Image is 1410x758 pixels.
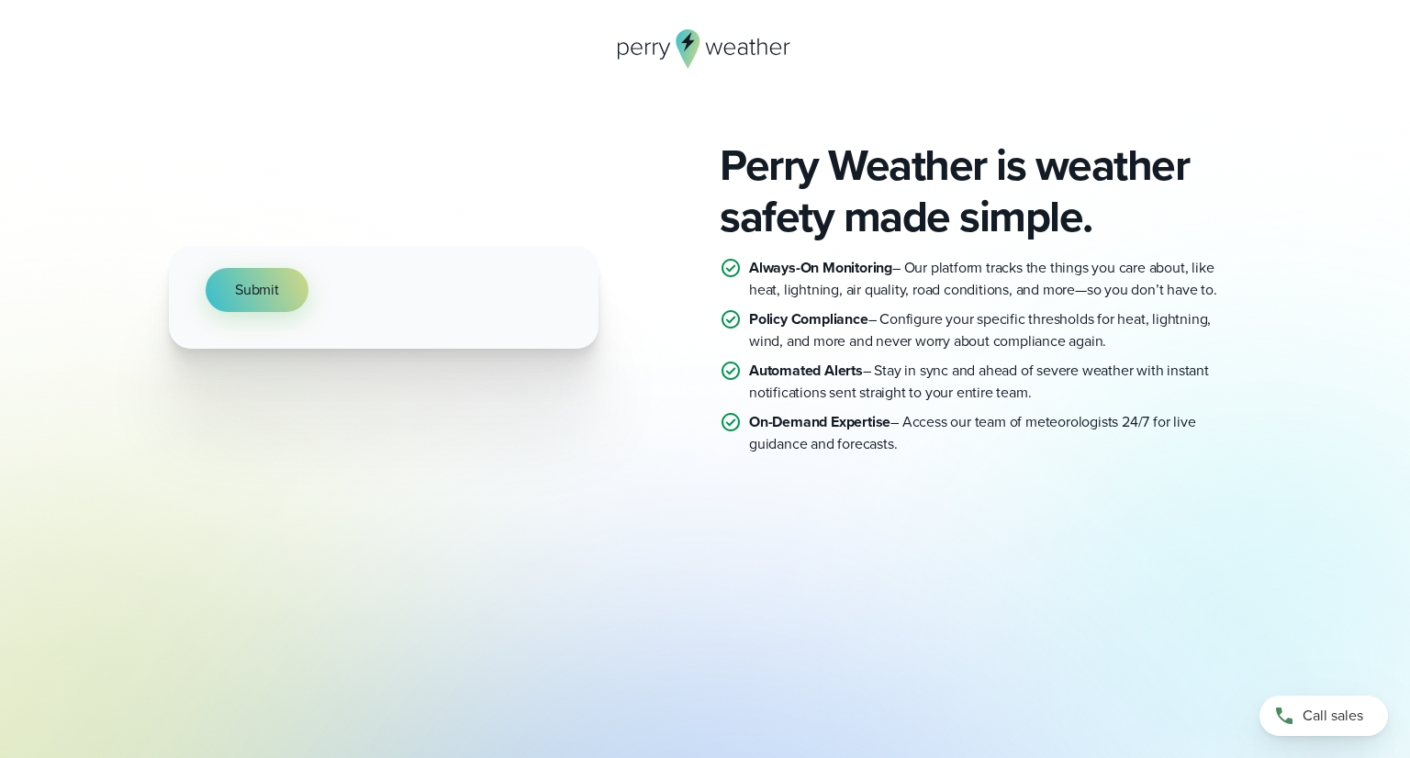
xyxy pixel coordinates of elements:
[720,139,1241,242] h2: Perry Weather is weather safety made simple.
[749,411,890,432] strong: On-Demand Expertise
[749,308,1241,352] p: – Configure your specific thresholds for heat, lightning, wind, and more and never worry about co...
[206,268,308,312] button: Submit
[749,308,868,329] strong: Policy Compliance
[749,411,1241,455] p: – Access our team of meteorologists 24/7 for live guidance and forecasts.
[235,279,279,301] span: Submit
[749,257,892,278] strong: Always-On Monitoring
[749,360,863,381] strong: Automated Alerts
[749,257,1241,301] p: – Our platform tracks the things you care about, like heat, lightning, air quality, road conditio...
[1259,696,1388,736] a: Call sales
[1303,705,1363,727] span: Call sales
[749,360,1241,404] p: – Stay in sync and ahead of severe weather with instant notifications sent straight to your entir...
